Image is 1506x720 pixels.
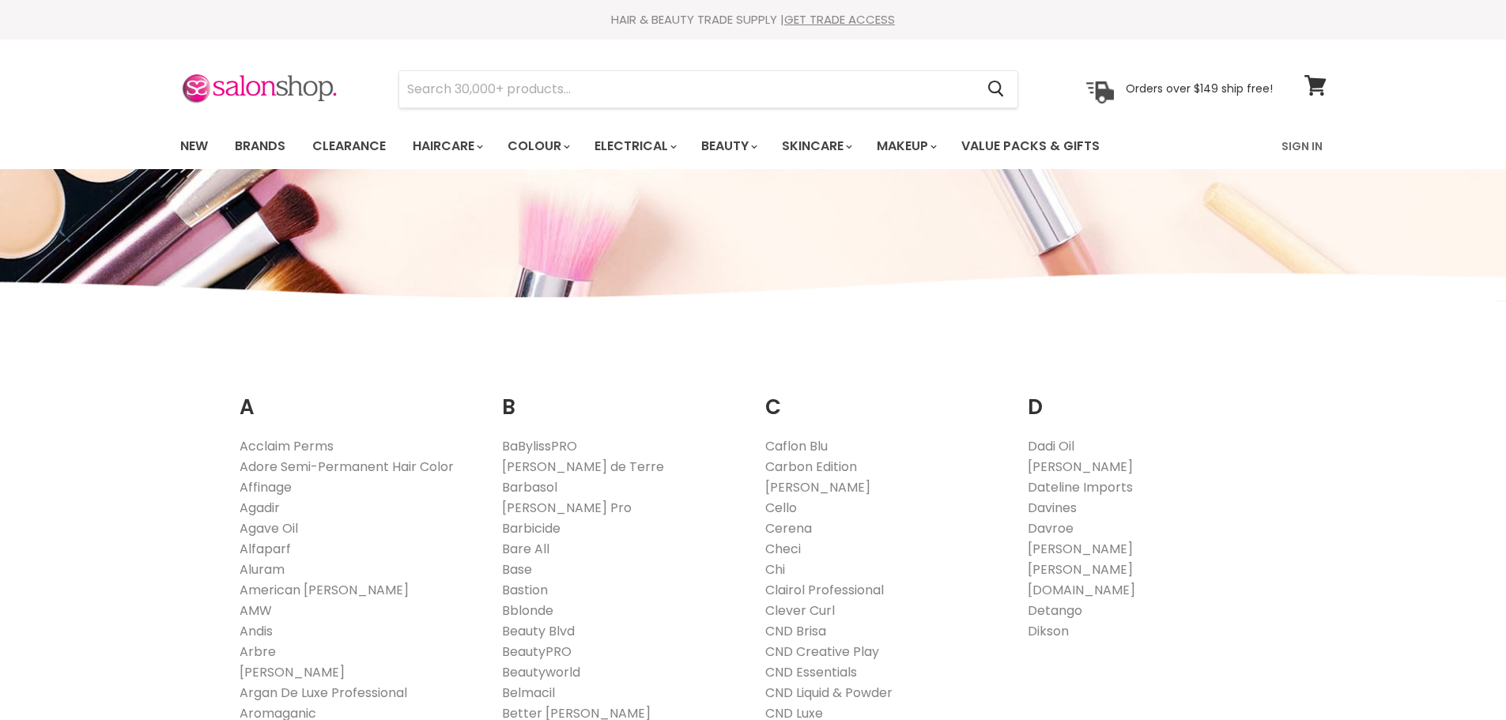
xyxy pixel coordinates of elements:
a: Agadir [240,499,280,517]
form: Product [398,70,1018,108]
a: Sign In [1272,130,1332,163]
a: Beauty Blvd [502,622,575,640]
a: American [PERSON_NAME] [240,581,409,599]
a: Davroe [1028,519,1074,537]
a: [PERSON_NAME] Pro [502,499,632,517]
a: Cerena [765,519,812,537]
a: Carbon Edition [765,458,857,476]
button: Search [976,71,1017,107]
a: CND Liquid & Powder [765,684,893,702]
a: Chi [765,560,785,579]
h2: D [1028,371,1267,424]
a: Belmacil [502,684,555,702]
h2: A [240,371,479,424]
a: Davines [1028,499,1077,517]
a: AMW [240,601,272,620]
a: Cello [765,499,797,517]
div: HAIR & BEAUTY TRADE SUPPLY | [160,12,1346,28]
a: Colour [496,130,579,163]
a: Affinage [240,478,292,496]
h2: B [502,371,742,424]
a: Barbicide [502,519,561,537]
a: [PERSON_NAME] de Terre [502,458,664,476]
a: Alfaparf [240,540,291,558]
a: Dadi Oil [1028,437,1074,455]
a: Checi [765,540,801,558]
nav: Main [160,123,1346,169]
a: [PERSON_NAME] [1028,458,1133,476]
a: Base [502,560,532,579]
a: Clairol Professional [765,581,884,599]
a: Haircare [401,130,493,163]
a: Detango [1028,601,1082,620]
a: CND Brisa [765,622,826,640]
a: CND Essentials [765,663,857,681]
input: Search [399,71,976,107]
a: Acclaim Perms [240,437,334,455]
a: [PERSON_NAME] [240,663,345,681]
a: Bastion [502,581,548,599]
a: Clearance [300,130,398,163]
a: Brands [223,130,297,163]
a: Dikson [1028,622,1069,640]
a: Dateline Imports [1028,478,1133,496]
p: Orders over $149 ship free! [1126,81,1273,96]
a: Adore Semi-Permanent Hair Color [240,458,454,476]
a: Andis [240,622,273,640]
a: Argan De Luxe Professional [240,684,407,702]
a: Bare All [502,540,549,558]
a: Agave Oil [240,519,298,537]
a: Barbasol [502,478,557,496]
a: [DOMAIN_NAME] [1028,581,1135,599]
a: BeautyPRO [502,643,572,661]
a: [PERSON_NAME] [765,478,870,496]
a: Makeup [865,130,946,163]
a: Aluram [240,560,285,579]
a: CND Creative Play [765,643,879,661]
a: Caflon Blu [765,437,828,455]
a: Electrical [583,130,686,163]
a: Beautyworld [502,663,580,681]
a: [PERSON_NAME] [1028,540,1133,558]
ul: Main menu [168,123,1192,169]
a: BaBylissPRO [502,437,577,455]
a: GET TRADE ACCESS [784,11,895,28]
a: [PERSON_NAME] [1028,560,1133,579]
a: New [168,130,220,163]
a: Clever Curl [765,601,835,620]
a: Bblonde [502,601,553,620]
h2: C [765,371,1005,424]
a: Beauty [689,130,767,163]
a: Value Packs & Gifts [949,130,1112,163]
a: Skincare [770,130,862,163]
a: Arbre [240,643,276,661]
